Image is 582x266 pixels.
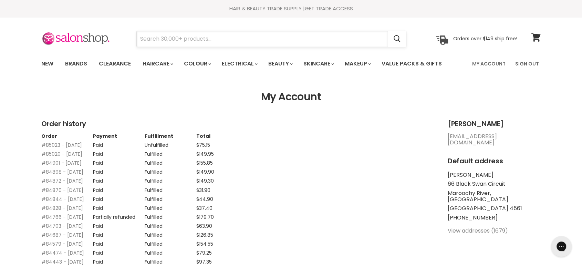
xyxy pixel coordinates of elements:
[93,202,145,211] td: Paid
[548,234,575,259] iframe: Gorgias live chat messenger
[60,57,92,71] a: Brands
[196,187,210,194] span: $31.90
[511,57,543,71] a: Sign Out
[145,175,196,184] td: Fulfilled
[93,133,145,139] th: Payment
[305,5,353,12] a: GET TRADE ACCESS
[145,193,196,202] td: Fulfilled
[145,220,196,229] td: Fulfilled
[145,238,196,247] td: Fulfilled
[145,166,196,175] td: Fulfilled
[217,57,262,71] a: Electrical
[41,120,434,128] h2: Order history
[137,31,388,47] input: Search
[196,168,214,175] span: $149.90
[196,196,213,203] span: $44.90
[453,35,517,42] p: Orders over $149 ship free!
[41,258,84,265] a: #84443 - [DATE]
[179,57,215,71] a: Colour
[41,214,83,221] a: #84766 - [DATE]
[93,229,145,238] td: Paid
[145,184,196,193] td: Fulfilled
[145,157,196,166] td: Fulfilled
[41,142,82,149] a: #85023 - [DATE]
[93,238,145,247] td: Paid
[41,133,93,139] th: Order
[41,196,84,203] a: #84844 - [DATE]
[448,227,508,235] a: View addresses (1679)
[41,223,83,229] a: #84703 - [DATE]
[196,258,212,265] span: $97.35
[33,54,549,74] nav: Main
[93,148,145,157] td: Paid
[93,193,145,202] td: Paid
[388,31,406,47] button: Search
[41,241,83,247] a: #84579 - [DATE]
[93,220,145,229] td: Paid
[196,232,213,238] span: $126.85
[448,215,541,221] li: [PHONE_NUMBER]
[93,175,145,184] td: Paid
[94,57,136,71] a: Clearance
[448,120,541,128] h2: [PERSON_NAME]
[93,139,145,148] td: Paid
[41,151,82,157] a: #85020 - [DATE]
[145,247,196,256] td: Fulfilled
[36,57,59,71] a: New
[41,249,84,256] a: #84474 - [DATE]
[448,190,541,203] li: Maroochy River, [GEOGRAPHIC_DATA]
[196,223,212,229] span: $63.90
[263,57,297,71] a: Beauty
[196,214,214,221] span: $179.70
[33,5,549,12] div: HAIR & BEAUTY TRADE SUPPLY |
[41,187,83,194] a: #84870 - [DATE]
[448,205,541,212] li: [GEOGRAPHIC_DATA] 4561
[145,211,196,220] td: Fulfilled
[468,57,510,71] a: My Account
[145,229,196,238] td: Fulfilled
[93,247,145,256] td: Paid
[41,232,83,238] a: #84687 - [DATE]
[93,256,145,265] td: Paid
[145,133,196,139] th: Fulfillment
[145,256,196,265] td: Fulfilled
[376,57,447,71] a: Value Packs & Gifts
[41,168,83,175] a: #84898 - [DATE]
[93,184,145,193] td: Paid
[137,57,177,71] a: Haircare
[298,57,338,71] a: Skincare
[196,205,212,212] span: $37.40
[196,133,248,139] th: Total
[36,54,458,74] ul: Main menu
[448,172,541,178] li: [PERSON_NAME]
[448,157,541,165] h2: Default address
[196,249,212,256] span: $79.25
[93,157,145,166] td: Paid
[145,148,196,157] td: Fulfilled
[145,202,196,211] td: Fulfilled
[41,205,83,212] a: #84828 - [DATE]
[136,31,406,47] form: Product
[448,181,541,187] li: 66 Black Swan Circuit
[196,177,214,184] span: $149.30
[41,91,541,103] h1: My Account
[93,211,145,220] td: Partially refunded
[93,166,145,175] td: Paid
[196,241,213,247] span: $154.55
[196,160,213,166] span: $155.85
[448,132,497,146] a: [EMAIL_ADDRESS][DOMAIN_NAME]
[41,177,83,184] a: #84872 - [DATE]
[41,160,82,166] a: #84901 - [DATE]
[340,57,375,71] a: Makeup
[196,151,214,157] span: $149.95
[196,142,210,149] span: $75.15
[145,139,196,148] td: Unfulfilled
